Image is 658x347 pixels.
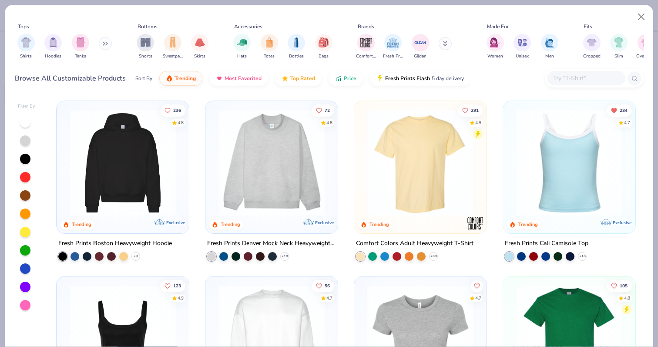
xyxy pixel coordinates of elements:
button: filter button [137,34,154,60]
div: filter for Unisex [514,34,531,60]
span: 236 [174,108,181,112]
span: Shorts [139,53,152,60]
button: filter button [288,34,305,60]
div: filter for Fresh Prints [383,34,403,60]
img: Shorts Image [141,37,151,47]
div: 4.8 [624,295,630,301]
span: Bags [319,53,329,60]
div: Fresh Prints Cali Camisole Top [505,238,588,249]
img: Hats Image [237,37,247,47]
span: 123 [174,283,181,288]
div: filter for Oversized [636,34,656,60]
img: Men Image [545,37,554,47]
span: Most Favorited [225,75,262,82]
div: Made For [487,23,509,30]
button: Like [161,104,186,116]
span: Top Rated [290,75,315,82]
img: Cropped Image [587,37,597,47]
img: Slim Image [614,37,624,47]
div: 4.9 [475,119,481,126]
div: Filter By [18,103,35,110]
span: Totes [264,53,275,60]
div: filter for Men [541,34,558,60]
div: Brands [358,23,374,30]
img: Bags Image [319,37,328,47]
button: Price [329,71,363,86]
span: 5 day delivery [432,74,464,84]
input: Try "T-Shirt" [552,73,619,83]
button: Fresh Prints Flash5 day delivery [370,71,470,86]
span: + 9 [134,254,138,259]
span: Trending [175,75,196,82]
button: Like [312,104,334,116]
img: 91acfc32-fd48-4d6b-bdad-a4c1a30ac3fc [65,110,180,216]
div: filter for Sweatpants [163,34,183,60]
div: filter for Skirts [191,34,208,60]
button: filter button [383,34,403,60]
span: 56 [325,283,330,288]
img: f5d85501-0dbb-4ee4-b115-c08fa3845d83 [214,110,329,216]
img: Women Image [490,37,500,47]
div: 4.8 [178,119,184,126]
button: Like [471,280,483,292]
button: filter button [487,34,504,60]
div: filter for Slim [610,34,628,60]
img: Unisex Image [517,37,527,47]
span: 72 [325,108,330,112]
span: Hoodies [45,53,61,60]
img: TopRated.gif [282,75,289,82]
img: e55d29c3-c55d-459c-bfd9-9b1c499ab3c6 [477,110,592,216]
span: + 60 [430,254,436,259]
button: filter button [17,34,35,60]
img: Totes Image [265,37,274,47]
button: filter button [315,34,332,60]
img: Comfort Colors logo [467,215,484,232]
span: Shirts [20,53,32,60]
span: Oversized [636,53,656,60]
img: Hoodies Image [48,37,58,47]
button: Top Rated [275,71,322,86]
div: filter for Women [487,34,504,60]
div: Comfort Colors Adult Heavyweight T-Shirt [356,238,473,249]
img: Comfort Colors Image [359,36,373,49]
div: Bottoms [138,23,158,30]
div: filter for Tanks [72,34,89,60]
span: Exclusive [612,220,631,226]
div: Browse All Customizable Products [15,73,126,84]
div: 4.8 [326,119,332,126]
div: Accessories [234,23,262,30]
div: filter for Shirts [17,34,35,60]
div: 4.7 [624,119,630,126]
div: filter for Cropped [583,34,601,60]
span: + 10 [282,254,288,259]
span: Tanks [75,53,86,60]
span: Gildan [414,53,426,60]
span: + 16 [579,254,585,259]
span: Comfort Colors [356,53,376,60]
img: Oversized Image [641,37,651,47]
span: 291 [471,108,479,112]
span: Hats [237,53,247,60]
button: Like [458,104,483,116]
img: Sweatpants Image [168,37,178,47]
button: Most Favorited [209,71,268,86]
span: Bottles [289,53,304,60]
div: filter for Comfort Colors [356,34,376,60]
button: filter button [163,34,183,60]
button: filter button [412,34,429,60]
button: filter button [72,34,89,60]
img: Bottles Image [292,37,301,47]
span: Skirts [194,53,205,60]
button: Like [312,280,334,292]
button: Like [161,280,186,292]
button: Unlike [607,104,632,116]
img: most_fav.gif [216,75,223,82]
div: 4.9 [178,295,184,301]
button: filter button [514,34,531,60]
span: Exclusive [315,220,334,226]
img: Gildan Image [414,36,427,49]
div: 4.7 [475,295,481,301]
div: Fits [584,23,592,30]
img: Shirts Image [21,37,31,47]
span: Fresh Prints Flash [385,75,430,82]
